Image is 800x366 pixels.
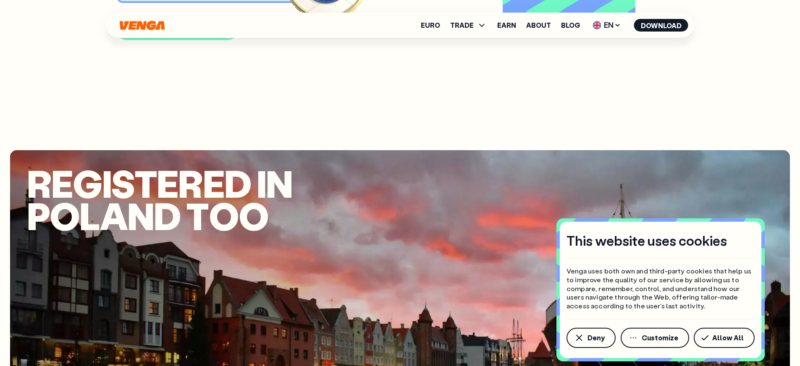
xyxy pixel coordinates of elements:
button: Download [634,19,688,32]
button: Deny [567,328,616,348]
span: e [203,167,224,199]
span: t [186,199,208,232]
p: Venga uses both own and third-party cookies that help us to improve the quality of our service by... [567,267,755,310]
button: Allow All [694,328,755,348]
span: g [73,167,102,199]
h4: This website uses cookies [567,232,727,249]
span: r [178,167,202,199]
svg: Home [119,21,166,30]
span: TRADE [450,20,487,30]
span: Allow All [712,334,744,341]
a: Euro [421,22,440,29]
span: l [79,199,100,232]
span: R [27,167,51,199]
span: o [239,199,268,232]
span: P [27,199,50,232]
span: e [157,167,178,199]
span: n [266,167,292,199]
span: s [111,167,134,199]
span: d [224,167,251,199]
span: a [100,199,127,232]
span: Customize [642,334,678,341]
span: n [127,199,154,232]
span: o [50,199,79,232]
img: flag-uk [593,21,601,29]
span: i [257,167,266,199]
a: Earn [497,22,516,29]
span: e [51,167,73,199]
span: d [154,199,181,232]
span: Deny [588,334,605,341]
span: TRADE [450,22,474,29]
a: Blog [561,22,580,29]
button: Customize [621,328,689,348]
span: i [102,167,111,199]
span: EN [590,19,624,32]
span: t [134,167,157,199]
span: o [209,199,239,232]
a: About [526,22,551,29]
